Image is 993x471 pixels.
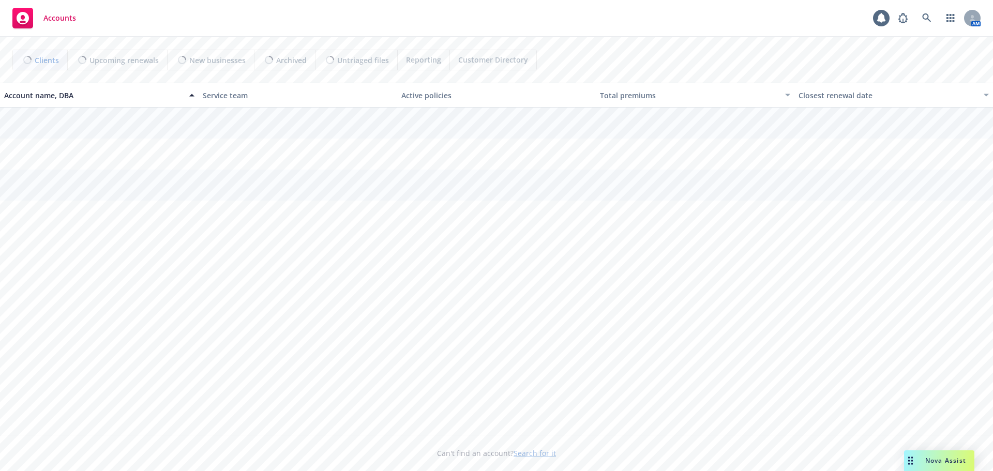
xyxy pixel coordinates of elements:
span: Untriaged files [337,55,389,66]
span: Upcoming renewals [89,55,159,66]
span: Nova Assist [925,456,966,465]
span: Accounts [43,14,76,22]
span: New businesses [189,55,246,66]
span: Archived [276,55,307,66]
a: Switch app [940,8,961,28]
a: Report a Bug [893,8,913,28]
a: Search [916,8,937,28]
button: Closest renewal date [794,83,993,108]
span: Customer Directory [458,54,528,65]
button: Service team [199,83,397,108]
a: Accounts [8,4,80,33]
span: Clients [35,55,59,66]
div: Drag to move [904,450,917,471]
span: Can't find an account? [437,448,556,459]
div: Closest renewal date [799,90,977,101]
div: Total premiums [600,90,779,101]
div: Active policies [401,90,592,101]
div: Account name, DBA [4,90,183,101]
button: Total premiums [596,83,794,108]
span: Reporting [406,54,441,65]
a: Search for it [514,448,556,458]
button: Active policies [397,83,596,108]
button: Nova Assist [904,450,974,471]
div: Service team [203,90,393,101]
